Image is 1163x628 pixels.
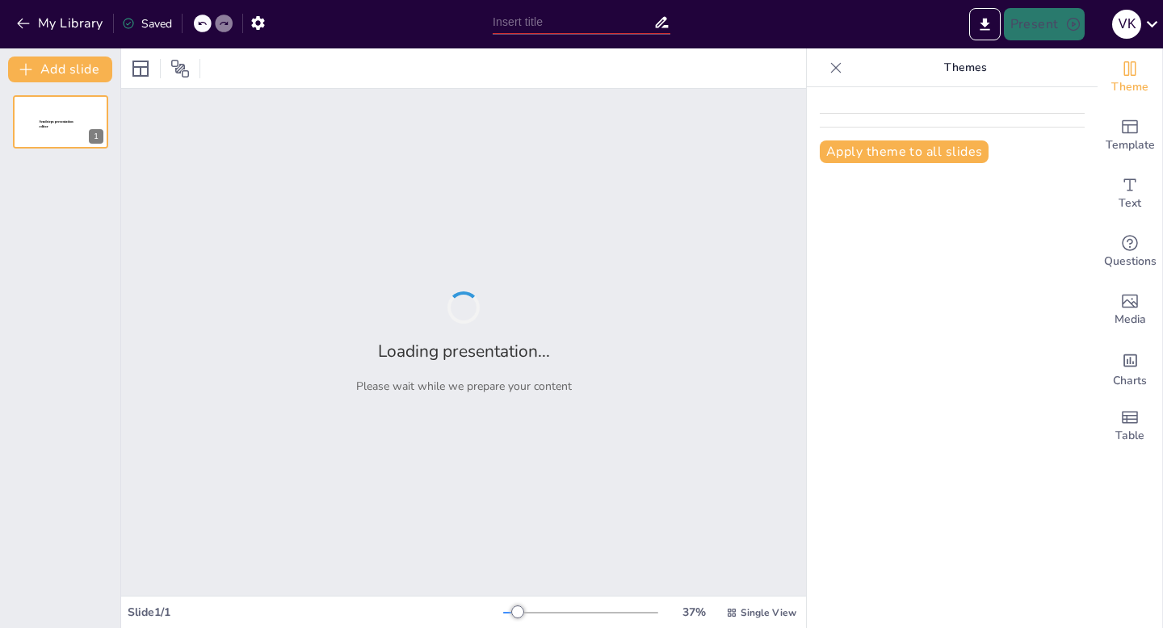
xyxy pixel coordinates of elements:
span: Sendsteps presentation editor [40,120,73,129]
button: Add slide [8,57,112,82]
div: Add charts and graphs [1098,339,1162,397]
div: V K [1112,10,1141,39]
span: Charts [1113,372,1147,390]
div: 1 [89,129,103,144]
span: Theme [1111,78,1148,96]
div: Sendsteps presentation editor1 [13,95,108,149]
button: Export to PowerPoint [969,8,1001,40]
div: Add a table [1098,397,1162,455]
button: My Library [12,10,110,36]
button: V K [1112,8,1141,40]
span: Text [1119,195,1141,212]
input: Insert title [493,10,653,34]
button: Present [1004,8,1085,40]
div: Add text boxes [1098,165,1162,223]
p: Themes [849,48,1081,87]
div: Slide 1 / 1 [128,605,503,620]
span: Single View [741,606,796,619]
span: Table [1115,427,1144,445]
div: Add ready made slides [1098,107,1162,165]
div: Saved [122,16,172,31]
span: Position [170,59,190,78]
div: Change the overall theme [1098,48,1162,107]
div: Add images, graphics, shapes or video [1098,281,1162,339]
div: 37 % [674,605,713,620]
span: Media [1115,311,1146,329]
span: Questions [1104,253,1157,270]
button: Apply theme to all slides [820,140,989,163]
div: Layout [128,56,153,82]
h2: Loading presentation... [378,340,550,362]
span: Template [1106,136,1155,154]
p: Please wait while we prepare your content [356,379,572,394]
div: Get real-time input from your audience [1098,223,1162,281]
